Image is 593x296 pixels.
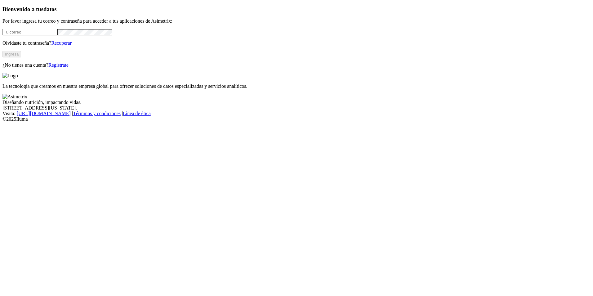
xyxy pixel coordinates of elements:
[2,83,591,89] p: La tecnología que creamos en nuestra empresa global para ofrecer soluciones de datos especializad...
[2,29,57,35] input: Tu correo
[2,100,591,105] div: Diseñando nutrición, impactando vidas.
[43,6,57,12] span: datos
[2,111,591,116] div: Visita : | |
[2,73,18,78] img: Logo
[2,105,591,111] div: [STREET_ADDRESS][US_STATE].
[2,6,591,13] h3: Bienvenido a tus
[48,62,69,68] a: Regístrate
[2,51,21,57] button: Ingresa
[2,62,591,68] p: ¿No tienes una cuenta?
[73,111,121,116] a: Términos y condiciones
[2,116,591,122] div: © 2025 Iluma
[123,111,151,116] a: Línea de ética
[17,111,71,116] a: [URL][DOMAIN_NAME]
[2,18,591,24] p: Por favor ingresa tu correo y contraseña para acceder a tus aplicaciones de Asimetrix:
[2,40,591,46] p: Olvidaste tu contraseña?
[51,40,72,46] a: Recuperar
[2,94,27,100] img: Asimetrix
